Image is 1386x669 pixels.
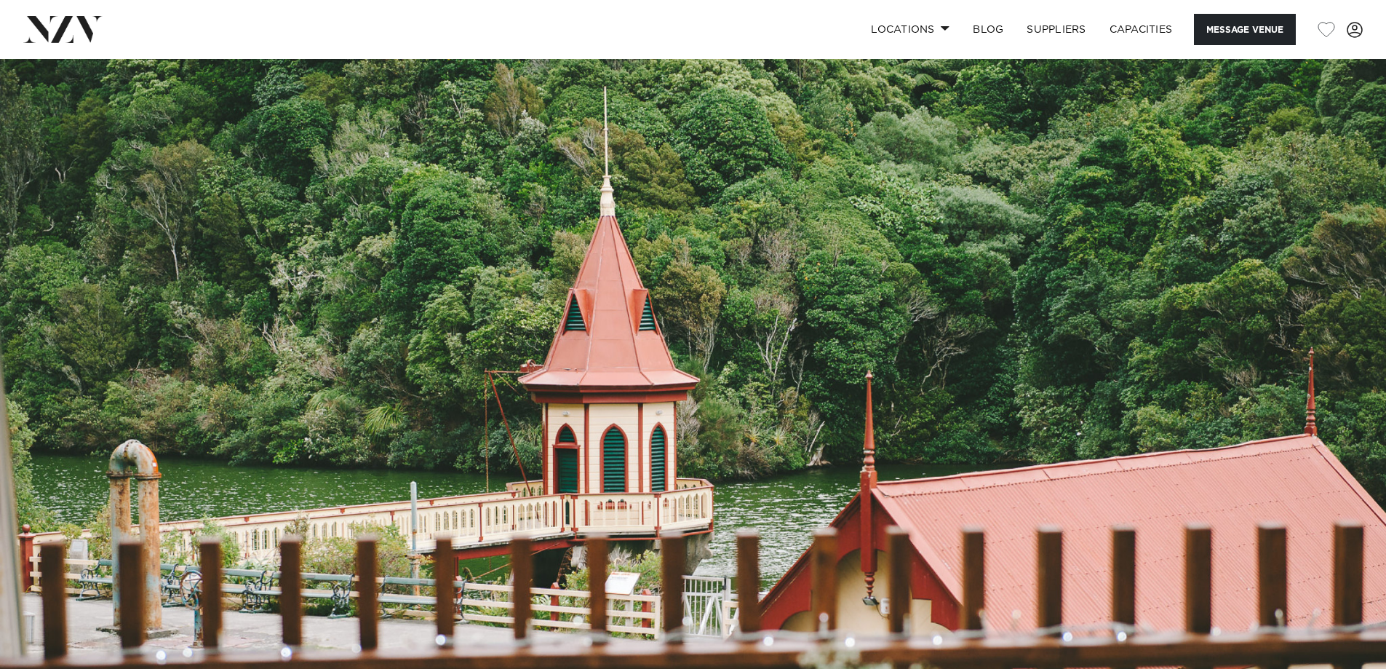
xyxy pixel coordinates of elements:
a: Capacities [1098,14,1184,45]
a: SUPPLIERS [1015,14,1097,45]
a: Locations [859,14,961,45]
a: BLOG [961,14,1015,45]
button: Message Venue [1194,14,1296,45]
img: nzv-logo.png [23,16,103,42]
